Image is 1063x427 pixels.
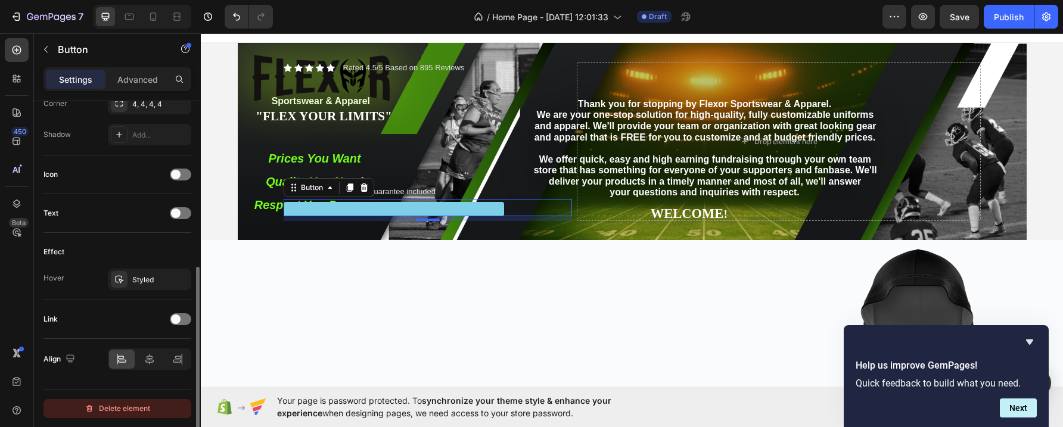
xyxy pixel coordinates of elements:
[277,395,611,418] span: synchronize your theme style & enhance your experience
[9,218,29,227] div: Beta
[950,12,969,22] span: Save
[43,399,191,418] button: Delete element
[132,130,188,141] div: Add...
[1000,398,1037,417] button: Next question
[78,10,83,24] p: 7
[59,73,92,86] p: Settings
[5,5,89,29] button: 7
[11,127,29,136] div: 450
[117,73,158,86] p: Advanced
[984,5,1034,29] button: Publish
[201,33,1063,387] iframe: Design area
[940,5,979,29] button: Save
[994,11,1024,23] div: Publish
[43,98,67,109] div: Corner
[43,314,58,325] div: Link
[225,5,273,29] div: Undo/Redo
[277,394,658,419] span: Your page is password protected. To when designing pages, we need access to your store password.
[43,129,71,140] div: Shadow
[1022,335,1037,349] button: Hide survey
[58,42,159,57] p: Button
[43,169,58,180] div: Icon
[554,104,617,113] div: Drop element here
[43,273,64,283] div: Hover
[85,401,150,416] div: Delete element
[132,275,188,285] div: Styled
[856,335,1037,417] div: Help us improve GemPages!
[132,99,188,110] div: 4, 4, 4, 4
[487,11,490,23] span: /
[492,11,608,23] span: Home Page - [DATE] 12:01:33
[856,378,1037,389] p: Quick feedback to build what you need.
[649,11,667,22] span: Draft
[43,208,58,219] div: Text
[43,351,77,367] div: Align
[43,247,64,257] div: Effect
[856,359,1037,373] h2: Help us improve GemPages!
